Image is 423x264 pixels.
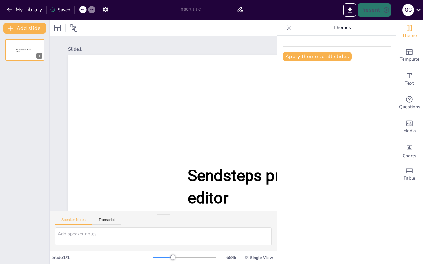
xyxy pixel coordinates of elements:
[399,103,420,111] span: Questions
[52,23,63,33] div: Layout
[5,39,44,61] div: Sendsteps presentation editor1
[250,255,273,260] span: Single View
[16,49,31,53] span: Sendsteps presentation editor
[402,32,417,39] span: Theme
[402,4,414,16] div: G C
[36,53,42,59] div: 1
[343,3,356,17] button: Export to PowerPoint
[396,139,423,163] div: Add charts and graphs
[405,80,414,87] span: Text
[70,24,78,32] span: Position
[50,7,70,13] div: Saved
[402,3,414,17] button: G C
[400,56,420,63] span: Template
[179,4,236,14] input: Insert title
[396,20,423,44] div: Change the overall theme
[188,167,354,207] span: Sendsteps presentation editor
[283,52,352,61] button: Apply theme to all slides
[396,91,423,115] div: Get real-time input from your audience
[55,218,92,225] button: Speaker Notes
[403,127,416,134] span: Media
[223,254,239,261] div: 68 %
[5,4,45,15] button: My Library
[396,44,423,67] div: Add ready made slides
[358,3,391,17] button: Present
[52,254,153,261] div: Slide 1 / 1
[403,152,416,160] span: Charts
[396,163,423,186] div: Add a table
[3,23,46,34] button: Add slide
[396,115,423,139] div: Add images, graphics, shapes or video
[404,175,415,182] span: Table
[92,218,122,225] button: Transcript
[396,67,423,91] div: Add text boxes
[294,20,390,36] p: Themes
